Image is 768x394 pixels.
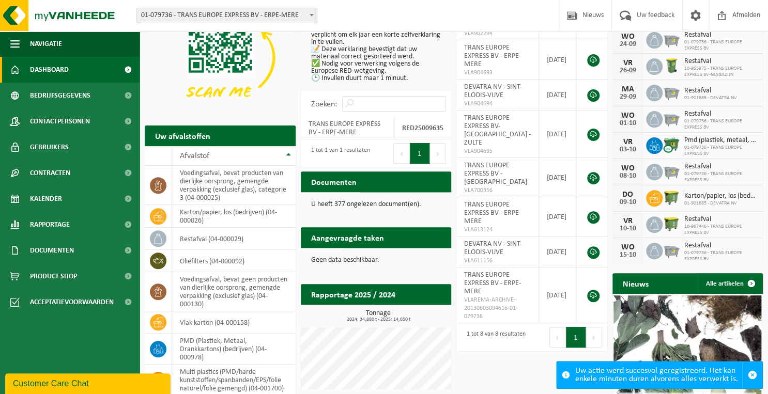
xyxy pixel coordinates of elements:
[464,296,531,321] span: VLAREMA-ARCHIVE-20130603094616-01-079736
[402,124,443,132] strong: RED25009635
[618,191,638,199] div: DO
[539,111,576,158] td: [DATE]
[306,310,452,322] h3: Tonnage
[575,361,742,388] div: Uw actie werd succesvol geregistreerd. Het kan enkele minuten duren alvorens alles verwerkt is.
[684,31,758,39] span: Restafval
[663,30,680,48] img: WB-2500-GAL-GY-01
[5,371,173,394] iframe: chat widget
[464,271,521,295] span: TRANS EUROPE EXPRESS BV - ERPE-MERE
[172,334,296,365] td: PMD (Plastiek, Metaal, Drankkartons) (bedrijven) (04-000978)
[301,284,406,304] h2: Rapportage 2025 / 2024
[172,166,296,205] td: voedingsafval, bevat producten van dierlijke oorsprong, gemengde verpakking (exclusief glas), cat...
[539,158,576,197] td: [DATE]
[684,192,758,200] span: Karton/papier, los (bedrijven)
[586,327,602,348] button: Next
[172,272,296,311] td: voedingsafval, bevat geen producten van dierlijke oorsprong, gemengde verpakking (exclusief glas)...
[684,224,758,236] span: 10-967446 - TRANS EUROPE EXPRESS BV
[30,289,114,315] span: Acceptatievoorwaarden
[684,242,758,250] span: Restafval
[464,44,521,68] span: TRANS EUROPE EXPRESS BV - ERPE-MERE
[618,67,638,74] div: 26-09
[464,257,531,265] span: VLA611156
[663,215,680,232] img: WB-1100-HPE-GN-50
[549,327,566,348] button: Previous
[430,143,446,164] button: Next
[618,251,638,259] div: 15-10
[30,134,69,160] span: Gebruikers
[539,197,576,237] td: [DATE]
[684,66,758,78] span: 10-955975 - TRANS EUROPE EXPRESS BV-MAGAZIJN
[30,160,70,186] span: Contracten
[30,108,90,134] span: Contactpersonen
[539,237,576,267] td: [DATE]
[180,152,209,160] span: Afvalstof
[464,69,531,77] span: VLA904693
[464,29,531,38] span: VLA902294
[618,217,638,225] div: VR
[663,109,680,127] img: WB-2500-GAL-GY-01
[698,273,762,294] a: Alle artikelen
[684,145,758,157] span: 01-079736 - TRANS EUROPE EXPRESS BV
[618,164,638,172] div: WO
[618,33,638,41] div: WO
[145,125,221,146] h2: Uw afvalstoffen
[311,100,337,108] label: Zoeken:
[663,136,680,153] img: WB-0660-CU
[618,243,638,251] div: WO
[684,57,758,66] span: Restafval
[301,227,394,247] h2: Aangevraagde taken
[393,143,410,164] button: Previous
[30,212,70,238] span: Rapportage
[618,59,638,67] div: VR
[464,201,521,225] span: TRANS EUROPE EXPRESS BV - ERPE-MERE
[539,80,576,111] td: [DATE]
[684,39,758,52] span: 01-079736 - TRANS EUROPE EXPRESS BV
[30,83,90,108] span: Bedrijfsgegevens
[618,93,638,101] div: 29-09
[311,10,441,82] p: U heeft afvalstoffen zoals voedingsafval, b-hout, biologisch slib, plantaardige olie of hoogcalor...
[172,311,296,334] td: vlak karton (04-000158)
[618,225,638,232] div: 10-10
[684,95,737,101] span: 01-901685 - DEVATRA NV
[618,199,638,206] div: 09-10
[137,8,317,23] span: 01-079736 - TRANS EUROPE EXPRESS BV - ERPE-MERE
[612,273,659,293] h2: Nieuws
[663,188,680,206] img: WB-1100-HPE-GN-50
[172,205,296,228] td: karton/papier, los (bedrijven) (04-000026)
[30,263,77,289] span: Product Shop
[464,100,531,108] span: VLA904694
[311,257,441,264] p: Geen data beschikbaar.
[136,8,317,23] span: 01-079736 - TRANS EUROPE EXPRESS BV - ERPE-MERE
[410,143,430,164] button: 1
[684,87,737,95] span: Restafval
[566,327,586,348] button: 1
[30,57,69,83] span: Dashboard
[306,317,452,322] span: 2024: 34,880 t - 2025: 14,650 t
[464,147,531,155] span: VLA904695
[306,142,370,165] div: 1 tot 1 van 1 resultaten
[618,120,638,127] div: 01-10
[684,215,758,224] span: Restafval
[464,186,531,195] span: VLA700356
[684,118,758,131] span: 01-079736 - TRANS EUROPE EXPRESS BV
[684,200,758,207] span: 01-901685 - DEVATRA NV
[539,267,576,323] td: [DATE]
[618,112,638,120] div: WO
[374,304,450,325] a: Bekijk rapportage
[172,228,296,250] td: restafval (04-000029)
[684,110,758,118] span: Restafval
[462,326,526,349] div: 1 tot 8 van 8 resultaten
[30,186,62,212] span: Kalender
[684,171,758,183] span: 01-079736 - TRANS EUROPE EXPRESS BV
[663,57,680,74] img: WB-0240-HPE-GN-50
[618,172,638,180] div: 08-10
[301,171,367,192] h2: Documenten
[464,162,527,186] span: TRANS EUROPE EXPRESS BV - [GEOGRAPHIC_DATA]
[30,238,74,263] span: Documenten
[464,83,522,99] span: DEVATRA NV - SINT-ELOOIS-VIJVE
[618,41,638,48] div: 24-09
[464,114,531,147] span: TRANS EUROPE EXPRESS BV-[GEOGRAPHIC_DATA] - ZULTE
[145,1,296,114] img: Download de VHEPlus App
[618,146,638,153] div: 03-10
